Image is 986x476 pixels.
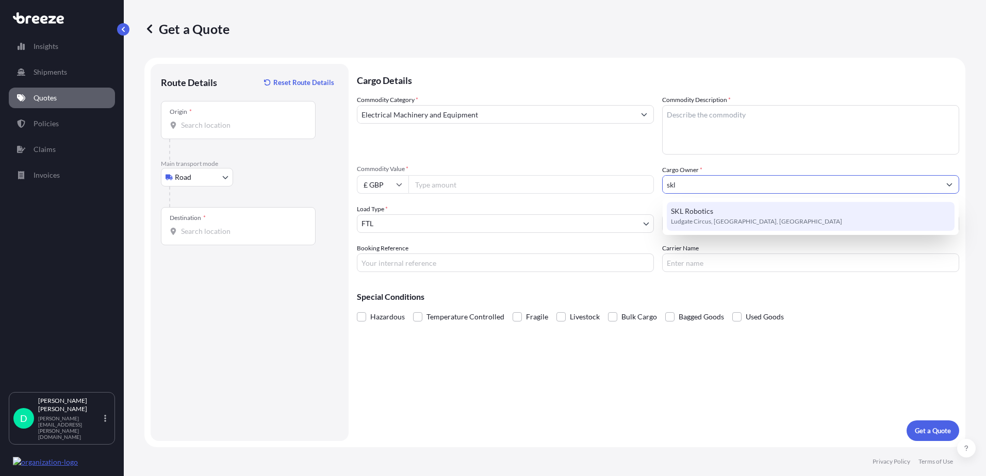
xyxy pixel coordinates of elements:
[38,415,102,440] p: [PERSON_NAME][EMAIL_ADDRESS][PERSON_NAME][DOMAIN_NAME]
[357,253,654,272] input: Your internal reference
[34,118,59,129] p: Policies
[667,202,955,231] div: Suggestions
[357,64,959,95] p: Cargo Details
[34,67,67,77] p: Shipments
[20,413,27,423] span: D
[181,226,303,236] input: Destination
[175,172,191,182] span: Road
[679,309,724,325] span: Bagged Goods
[621,309,657,325] span: Bulk Cargo
[662,253,959,272] input: Enter name
[34,170,60,180] p: Invoices
[161,168,233,186] button: Select transport
[671,216,842,227] span: Ludgate Circus, [GEOGRAPHIC_DATA], [GEOGRAPHIC_DATA]
[144,21,229,37] p: Get a Quote
[161,76,217,89] p: Route Details
[357,204,388,214] span: Load Type
[915,426,951,436] p: Get a Quote
[526,309,548,325] span: Fragile
[408,175,654,194] input: Type amount
[662,204,959,212] span: Freight Cost
[361,218,373,229] span: FTL
[662,243,699,253] label: Carrier Name
[38,397,102,413] p: [PERSON_NAME] [PERSON_NAME]
[370,309,405,325] span: Hazardous
[918,457,953,466] p: Terms of Use
[426,309,504,325] span: Temperature Controlled
[357,165,654,173] span: Commodity Value
[635,105,653,124] button: Show suggestions
[662,95,731,105] label: Commodity Description
[940,175,959,194] button: Show suggestions
[357,293,959,301] p: Special Conditions
[181,120,303,130] input: Origin
[161,160,338,168] p: Main transport mode
[357,105,635,124] input: Select a commodity type
[34,93,57,103] p: Quotes
[34,144,56,155] p: Claims
[357,95,418,105] label: Commodity Category
[662,165,702,175] label: Cargo Owner
[746,309,784,325] span: Used Goods
[34,41,58,52] p: Insights
[273,77,334,88] p: Reset Route Details
[663,175,940,194] input: Full name
[13,457,78,467] img: organization-logo
[170,214,206,222] div: Destination
[873,457,910,466] p: Privacy Policy
[570,309,600,325] span: Livestock
[671,206,713,216] span: SKL Robotics
[357,243,408,253] label: Booking Reference
[170,108,192,116] div: Origin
